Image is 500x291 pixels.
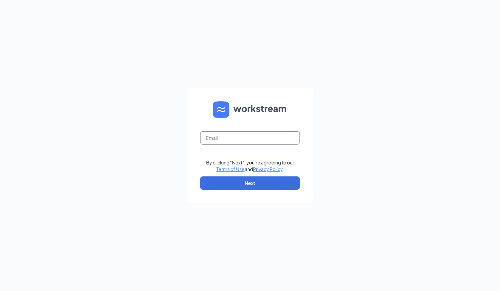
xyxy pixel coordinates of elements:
[206,159,294,172] div: By clicking "Next", you're agreeing to our and .
[213,101,287,118] img: WS logo and Workstream text
[253,166,283,172] a: Privacy Policy
[216,166,245,172] a: Terms of Use
[200,131,300,145] input: Email
[200,176,300,190] button: Next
